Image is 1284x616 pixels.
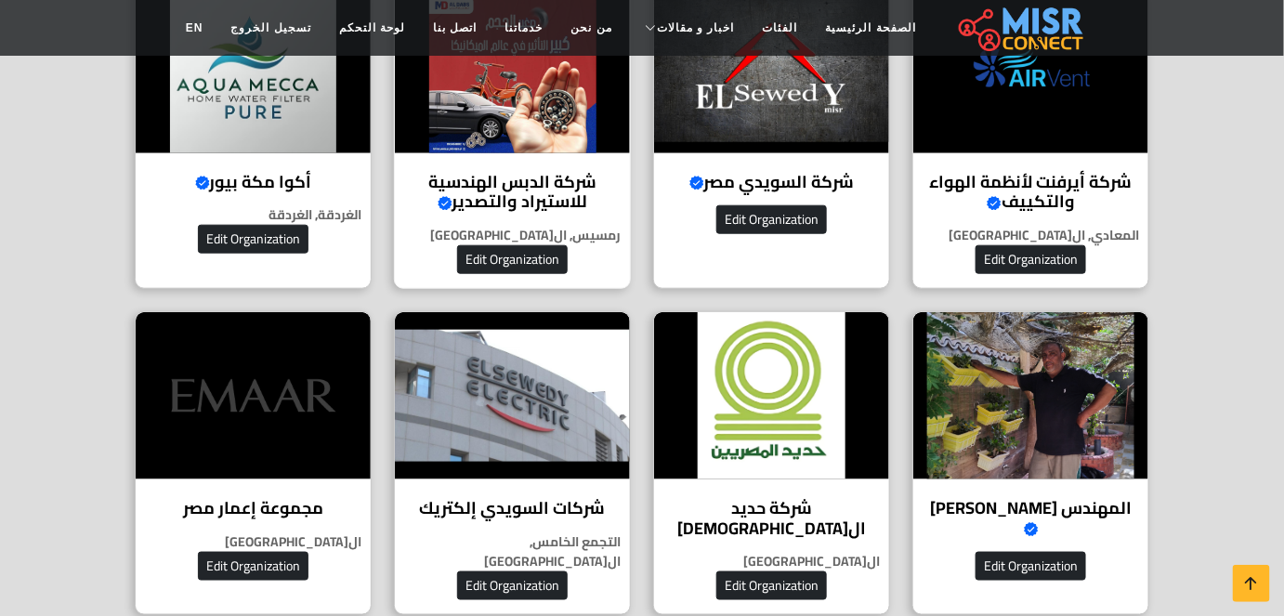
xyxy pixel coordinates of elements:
[136,205,371,225] p: الغردقة, الغردقة
[217,10,325,46] a: تسجيل الخروج
[136,312,371,479] img: مجموعة إعمار مصر
[927,172,1134,212] h4: شركة أيرفنت لأنظمة الهواء والتكييف
[383,311,642,615] a: شركات السويدي إلكتريك شركات السويدي إلكتريك التجمع الخامس, ال[GEOGRAPHIC_DATA] Edit Organization
[395,312,630,479] img: شركات السويدي إلكتريك
[749,10,812,46] a: الفئات
[976,245,1086,274] button: Edit Organization
[409,172,616,212] h4: شركة الدبس الهندسية للاستيراد والتصدير
[150,172,357,192] h4: أكوا مكة بيور
[409,498,616,518] h4: شركات السويدي إلكتريك
[626,10,749,46] a: اخبار و مقالات
[657,20,735,36] span: اخبار و مقالات
[395,532,630,571] p: التجمع الخامس, ال[GEOGRAPHIC_DATA]
[150,498,357,518] h4: مجموعة إعمار مصر
[172,10,217,46] a: EN
[668,172,875,192] h4: شركة السويدي مصر
[457,245,568,274] button: Edit Organization
[136,532,371,552] p: ال[GEOGRAPHIC_DATA]
[689,176,704,190] svg: Verified account
[913,312,1148,479] img: المهندس وائل خربوش
[642,311,901,615] a: شركة حديد المصريين شركة حديد ال[DEMOGRAPHIC_DATA] ال[GEOGRAPHIC_DATA] Edit Organization
[1024,522,1039,537] svg: Verified account
[716,571,827,600] button: Edit Organization
[457,571,568,600] button: Edit Organization
[395,226,630,245] p: رمسيس, ال[GEOGRAPHIC_DATA]
[419,10,491,46] a: اتصل بنا
[812,10,930,46] a: الصفحة الرئيسية
[195,176,210,190] svg: Verified account
[198,225,308,254] button: Edit Organization
[124,311,383,615] a: مجموعة إعمار مصر مجموعة إعمار مصر ال[GEOGRAPHIC_DATA] Edit Organization
[654,552,889,571] p: ال[GEOGRAPHIC_DATA]
[716,205,827,234] button: Edit Organization
[557,10,626,46] a: من نحن
[976,552,1086,581] button: Edit Organization
[987,196,1002,211] svg: Verified account
[325,10,419,46] a: لوحة التحكم
[959,5,1083,51] img: main.misr_connect
[654,312,889,479] img: شركة حديد المصريين
[927,498,1134,538] h4: المهندس [PERSON_NAME]
[901,311,1160,615] a: المهندس وائل خربوش المهندس [PERSON_NAME] Edit Organization
[438,196,452,211] svg: Verified account
[668,498,875,538] h4: شركة حديد ال[DEMOGRAPHIC_DATA]
[198,552,308,581] button: Edit Organization
[491,10,557,46] a: خدماتنا
[913,226,1148,245] p: المعادي, ال[GEOGRAPHIC_DATA]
